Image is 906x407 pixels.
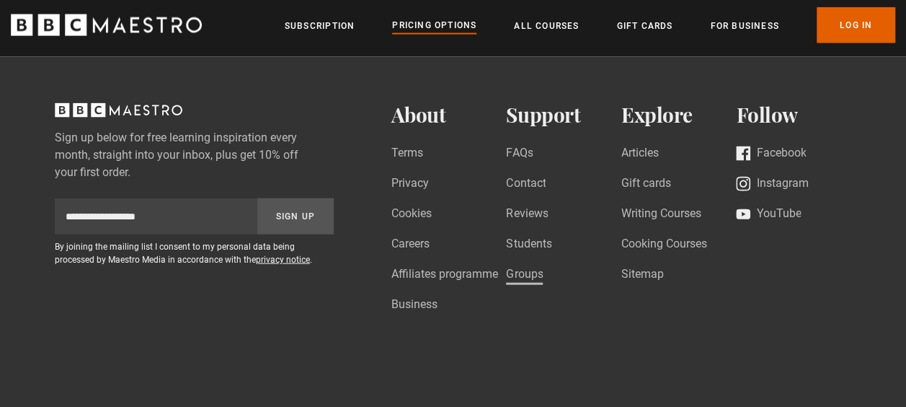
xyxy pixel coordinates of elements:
a: Students [506,235,551,255]
button: Sign Up [257,198,334,235]
nav: Footer [391,103,851,349]
p: By joining the mailing list I consent to my personal data being processed by Maestro Media in acc... [55,240,334,266]
label: Sign up below for free learning inspiration every month, straight into your inbox, plus get 10% o... [55,129,334,181]
div: Sign up to newsletter [55,198,334,235]
a: Privacy [391,175,429,194]
a: Business [391,296,438,315]
a: Reviews [506,205,548,224]
a: Cooking Courses [621,235,707,255]
h2: About [391,103,507,127]
a: Careers [391,235,430,255]
a: Instagram [736,175,808,194]
a: Gift cards [621,175,671,194]
a: Contact [506,175,546,194]
h2: Support [506,103,621,127]
a: Facebook [736,144,806,164]
a: privacy notice [256,255,310,265]
a: Terms [391,144,423,164]
h2: Follow [736,103,851,127]
h2: Explore [621,103,737,127]
svg: BBC Maestro [11,14,202,36]
a: For business [710,19,778,33]
svg: BBC Maestro, back to top [55,103,182,118]
a: Groups [506,266,543,285]
a: Writing Courses [621,205,701,224]
a: Articles [621,144,659,164]
a: YouTube [736,205,801,224]
a: FAQs [506,144,533,164]
nav: Primary [285,7,895,43]
a: Subscription [285,19,355,33]
a: Cookies [391,205,432,224]
a: All Courses [514,19,579,33]
a: Log In [817,7,895,43]
a: Pricing Options [392,18,476,34]
a: Sitemap [621,266,664,285]
a: BBC Maestro, back to top [55,109,182,123]
a: Gift Cards [616,19,672,33]
a: Affiliates programme [391,266,498,285]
